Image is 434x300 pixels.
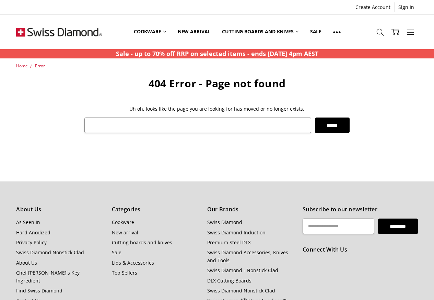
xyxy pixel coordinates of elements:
a: Cookware [112,219,134,225]
a: Show All [327,16,347,47]
a: Cutting boards and knives [216,16,304,47]
a: Swiss Diamond Induction [207,229,266,236]
a: Sign In [395,2,418,12]
a: Swiss Diamond - Nonstick Clad [207,267,278,274]
a: Swiss Diamond Accessories, Knives and Tools [207,249,288,263]
a: DLX Cutting Boards [207,277,251,284]
h1: 404 Error - Page not found [84,77,350,90]
a: Sale [304,16,327,47]
a: Sale [112,249,121,256]
a: Swiss Diamond Nonstick Clad [16,249,84,256]
a: Cutting boards and knives [112,239,172,246]
a: Lids & Accessories [112,259,154,266]
img: Free Shipping On Every Order [16,15,102,49]
h5: Subscribe to our newsletter [303,205,418,214]
a: Create Account [352,2,394,12]
p: Uh oh, looks like the page you are looking for has moved or no longer exists. [84,105,350,113]
a: New arrival [112,229,138,236]
h5: About Us [16,205,104,214]
h5: Our Brands [207,205,295,214]
a: Hard Anodized [16,229,50,236]
a: Cookware [128,16,172,47]
a: Swiss Diamond Nonstick Clad [207,287,275,294]
a: Privacy Policy [16,239,47,246]
a: As Seen In [16,219,40,225]
a: Error [35,63,45,69]
a: Chef [PERSON_NAME]'s Key Ingredient [16,269,80,284]
a: Premium Steel DLX [207,239,251,246]
a: About Us [16,259,37,266]
h5: Categories [112,205,200,214]
a: Home [16,63,28,69]
h5: Connect With Us [303,245,418,254]
a: Swiss Diamond [207,219,242,225]
strong: Sale - up to 70% off RRP on selected items - ends [DATE] 4pm AEST [116,49,318,58]
a: New arrival [172,16,216,47]
a: Find Swiss Diamond [16,287,62,294]
a: Top Sellers [112,269,137,276]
